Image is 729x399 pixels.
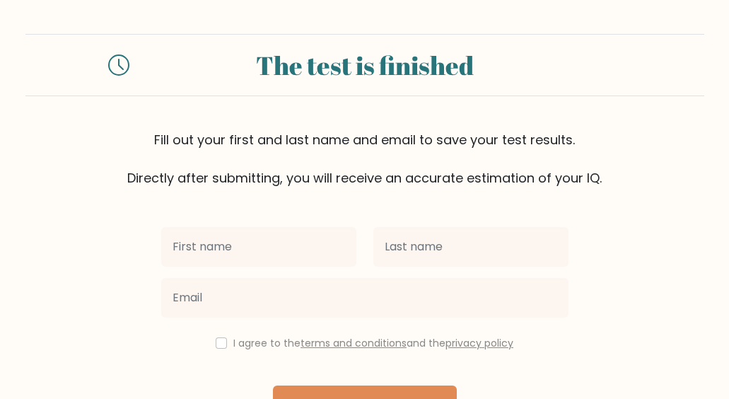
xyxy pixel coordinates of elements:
[301,336,407,350] a: terms and conditions
[233,336,513,350] label: I agree to the and the
[373,227,568,267] input: Last name
[161,227,356,267] input: First name
[161,278,568,318] input: Email
[445,336,513,350] a: privacy policy
[25,130,704,187] div: Fill out your first and last name and email to save your test results. Directly after submitting,...
[146,46,582,84] div: The test is finished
